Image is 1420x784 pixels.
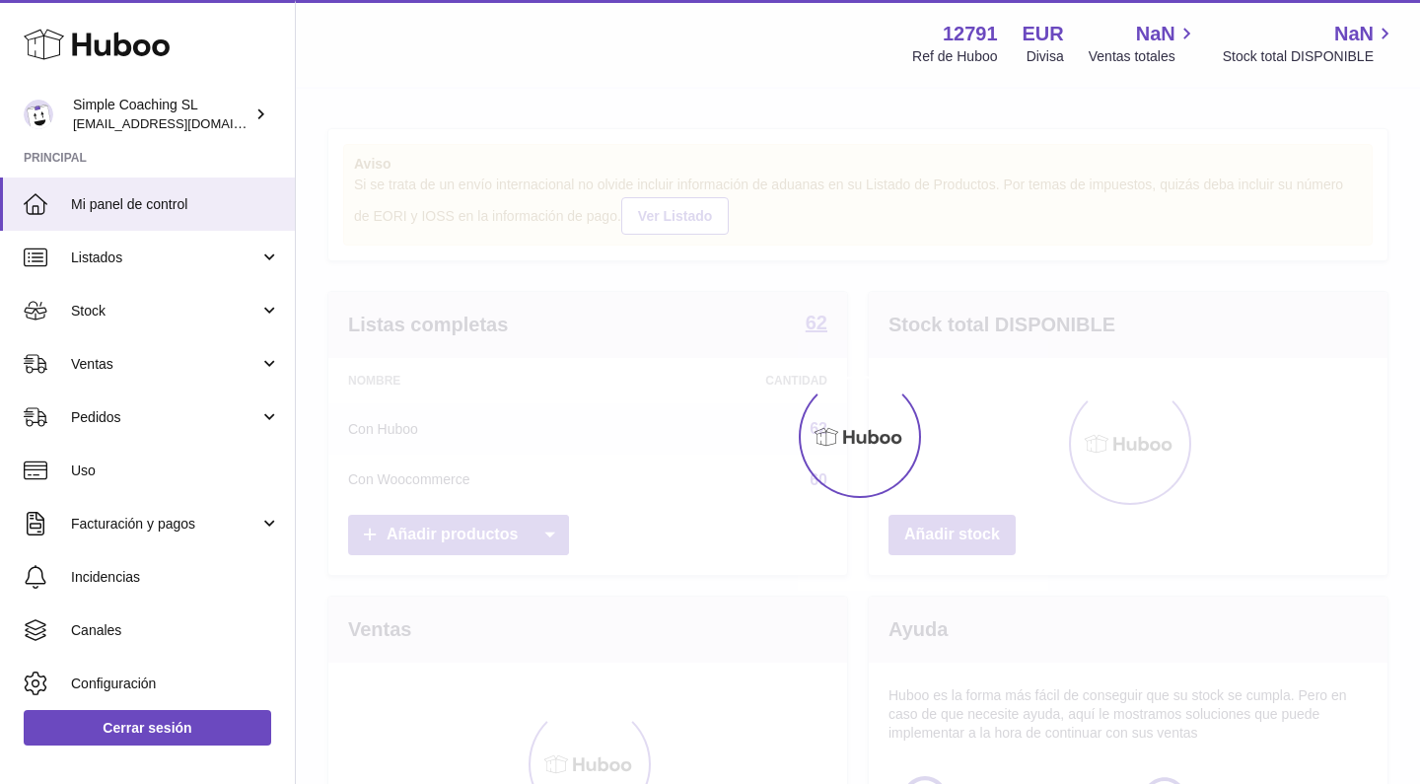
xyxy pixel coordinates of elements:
a: NaN Stock total DISPONIBLE [1223,21,1396,66]
span: Stock [71,302,259,321]
strong: 12791 [943,21,998,47]
div: Divisa [1027,47,1064,66]
span: Ventas [71,355,259,374]
a: NaN Ventas totales [1089,21,1198,66]
div: Simple Coaching SL [73,96,250,133]
span: Ventas totales [1089,47,1198,66]
a: Cerrar sesión [24,710,271,746]
span: [EMAIL_ADDRESS][DOMAIN_NAME] [73,115,290,131]
div: Ref de Huboo [912,47,997,66]
span: Uso [71,462,280,480]
span: Mi panel de control [71,195,280,214]
span: Configuración [71,675,280,693]
img: info@simplecoaching.es [24,100,53,129]
span: Canales [71,621,280,640]
span: Incidencias [71,568,280,587]
span: NaN [1334,21,1374,47]
span: Pedidos [71,408,259,427]
strong: EUR [1023,21,1064,47]
span: NaN [1136,21,1175,47]
span: Listados [71,249,259,267]
span: Stock total DISPONIBLE [1223,47,1396,66]
span: Facturación y pagos [71,515,259,534]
